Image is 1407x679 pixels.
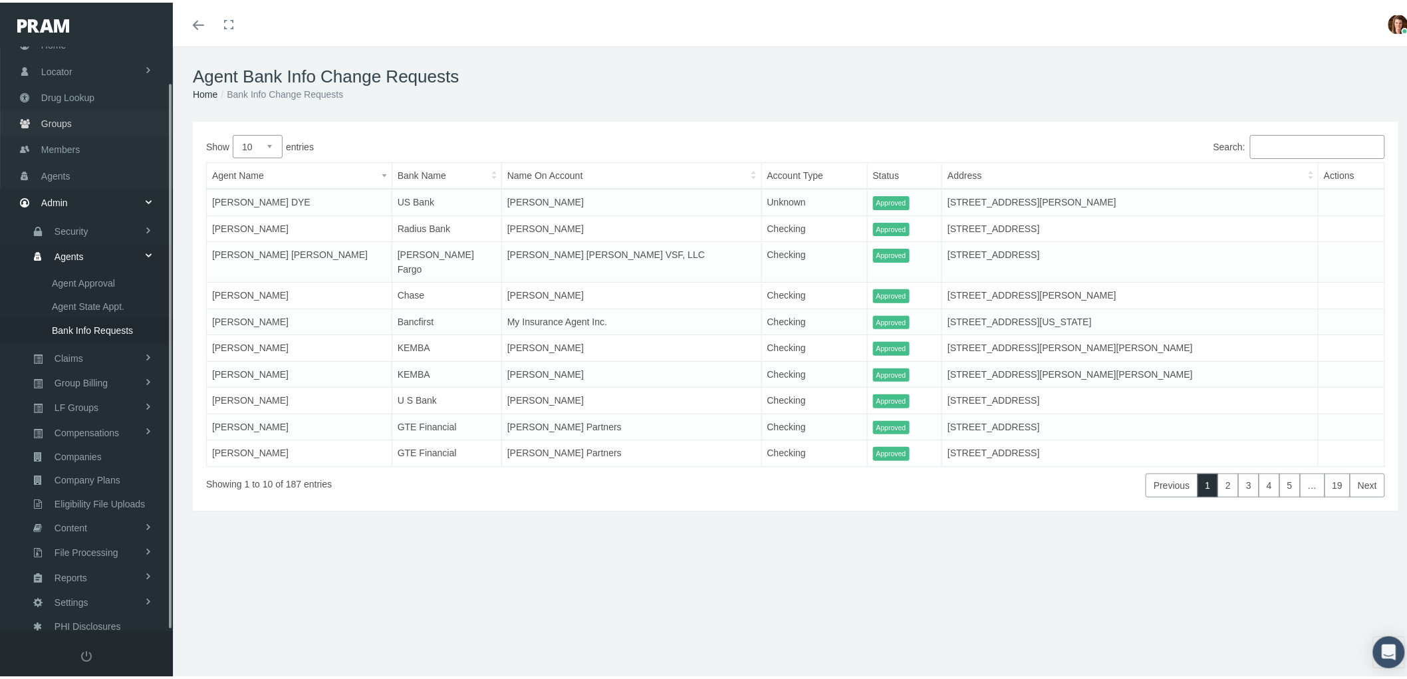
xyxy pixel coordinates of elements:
[501,358,761,385] td: [PERSON_NAME]
[392,213,501,239] td: Radius Bank
[873,246,910,260] span: Approved
[1146,471,1198,495] a: Previous
[873,366,910,380] span: Approved
[873,220,910,234] span: Approved
[942,213,1319,239] td: [STREET_ADDRESS]
[392,358,501,385] td: KEMBA
[942,306,1319,333] td: [STREET_ADDRESS][US_STATE]
[392,306,501,333] td: Bancfirst
[207,333,392,359] td: [PERSON_NAME]
[41,134,80,160] span: Members
[761,306,867,333] td: Checking
[873,194,910,207] span: Approved
[41,57,72,82] span: Locator
[55,394,98,416] span: LF Groups
[193,86,217,97] a: Home
[942,160,1319,187] th: Address: activate to sort column ascending
[1238,471,1259,495] a: 3
[55,564,87,587] span: Reports
[942,438,1319,464] td: [STREET_ADDRESS]
[942,385,1319,412] td: [STREET_ADDRESS]
[392,239,501,280] td: [PERSON_NAME] Fargo
[207,385,392,412] td: [PERSON_NAME]
[207,438,392,464] td: [PERSON_NAME]
[55,589,88,611] span: Settings
[501,160,761,187] th: Name On Account: activate to sort column ascending
[1350,471,1385,495] a: Next
[233,132,283,156] select: Showentries
[55,443,102,466] span: Companies
[392,438,501,464] td: GTE Financial
[1198,471,1219,495] a: 1
[392,160,501,187] th: Bank Name: activate to sort column ascending
[873,287,910,301] span: Approved
[392,280,501,307] td: Chase
[55,514,87,537] span: Content
[761,358,867,385] td: Checking
[501,333,761,359] td: [PERSON_NAME]
[942,358,1319,385] td: [STREET_ADDRESS][PERSON_NAME][PERSON_NAME]
[873,392,910,406] span: Approved
[207,160,392,187] th: Agent Name: activate to sort column ascending
[501,239,761,280] td: [PERSON_NAME] [PERSON_NAME] VSF, LLC
[873,444,910,458] span: Approved
[55,369,108,392] span: Group Billing
[55,419,119,442] span: Compensations
[1259,471,1280,495] a: 4
[761,385,867,412] td: Checking
[1300,471,1325,495] a: …
[942,280,1319,307] td: [STREET_ADDRESS][PERSON_NAME]
[761,160,867,187] th: Account Type
[501,438,761,464] td: [PERSON_NAME] Partners
[217,84,343,99] li: Bank Info Change Requests
[942,186,1319,213] td: [STREET_ADDRESS][PERSON_NAME]
[942,333,1319,359] td: [STREET_ADDRESS][PERSON_NAME][PERSON_NAME]
[55,466,120,489] span: Company Plans
[873,313,910,327] span: Approved
[52,269,115,292] span: Agent Approval
[501,213,761,239] td: [PERSON_NAME]
[1250,132,1385,156] input: Search:
[1325,471,1351,495] a: 19
[867,160,942,187] th: Status
[193,64,1398,84] h1: Agent Bank Info Change Requests
[942,411,1319,438] td: [STREET_ADDRESS]
[207,213,392,239] td: [PERSON_NAME]
[1373,634,1405,666] div: Open Intercom Messenger
[392,186,501,213] td: US Bank
[1279,471,1301,495] a: 5
[207,280,392,307] td: [PERSON_NAME]
[761,186,867,213] td: Unknown
[55,539,118,561] span: File Processing
[761,280,867,307] td: Checking
[17,17,69,30] img: PRAM_20_x_78.png
[207,411,392,438] td: [PERSON_NAME]
[761,213,867,239] td: Checking
[207,358,392,385] td: [PERSON_NAME]
[41,161,70,186] span: Agents
[873,418,910,432] span: Approved
[501,385,761,412] td: [PERSON_NAME]
[52,293,124,315] span: Agent State Appt.
[501,411,761,438] td: [PERSON_NAME] Partners
[942,239,1319,280] td: [STREET_ADDRESS]
[1319,160,1385,187] th: Actions
[55,243,84,265] span: Agents
[761,411,867,438] td: Checking
[55,344,83,367] span: Claims
[207,186,392,213] td: [PERSON_NAME] DYE
[392,333,501,359] td: KEMBA
[206,132,796,156] label: Show entries
[873,339,910,353] span: Approved
[501,280,761,307] td: [PERSON_NAME]
[392,411,501,438] td: GTE Financial
[207,306,392,333] td: [PERSON_NAME]
[55,612,121,635] span: PHI Disclosures
[761,438,867,464] td: Checking
[796,132,1386,156] label: Search:
[55,490,145,513] span: Eligibility File Uploads
[501,306,761,333] td: My Insurance Agent Inc.
[41,82,94,108] span: Drug Lookup
[501,186,761,213] td: [PERSON_NAME]
[55,217,88,240] span: Security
